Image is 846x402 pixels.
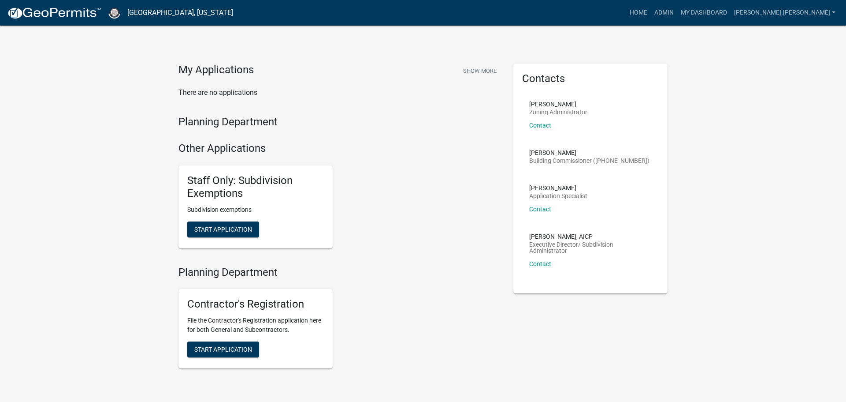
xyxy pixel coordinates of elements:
[529,241,652,254] p: Executive Director/ Subdivision Administrator
[187,298,324,311] h5: Contractor's Registration
[529,122,551,129] a: Contact
[127,5,233,20] a: [GEOGRAPHIC_DATA], [US_STATE]
[529,150,649,156] p: [PERSON_NAME]
[522,72,659,85] h5: Contacts
[626,4,651,21] a: Home
[194,225,252,233] span: Start Application
[529,260,551,267] a: Contact
[460,64,500,78] button: Show More
[187,222,259,237] button: Start Application
[529,158,649,164] p: Building Commissioner ([PHONE_NUMBER])
[529,193,587,199] p: Application Specialist
[529,206,551,213] a: Contact
[651,4,677,21] a: Admin
[108,7,120,19] img: Cass County, Indiana
[187,342,259,357] button: Start Application
[677,4,731,21] a: My Dashboard
[178,142,500,155] h4: Other Applications
[178,87,500,98] p: There are no applications
[178,116,500,128] h4: Planning Department
[178,142,500,255] wm-workflow-list-section: Other Applications
[529,109,587,115] p: Zoning Administrator
[731,4,839,21] a: [PERSON_NAME].[PERSON_NAME]
[529,233,652,240] p: [PERSON_NAME], AICP
[187,316,324,334] p: File the Contractor's Registration application here for both General and Subcontractors.
[194,346,252,353] span: Start Application
[529,185,587,191] p: [PERSON_NAME]
[187,174,324,200] h5: Staff Only: Subdivision Exemptions
[178,266,500,279] h4: Planning Department
[187,205,324,214] p: Subdivision exemptions
[178,64,254,77] h4: My Applications
[529,101,587,107] p: [PERSON_NAME]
